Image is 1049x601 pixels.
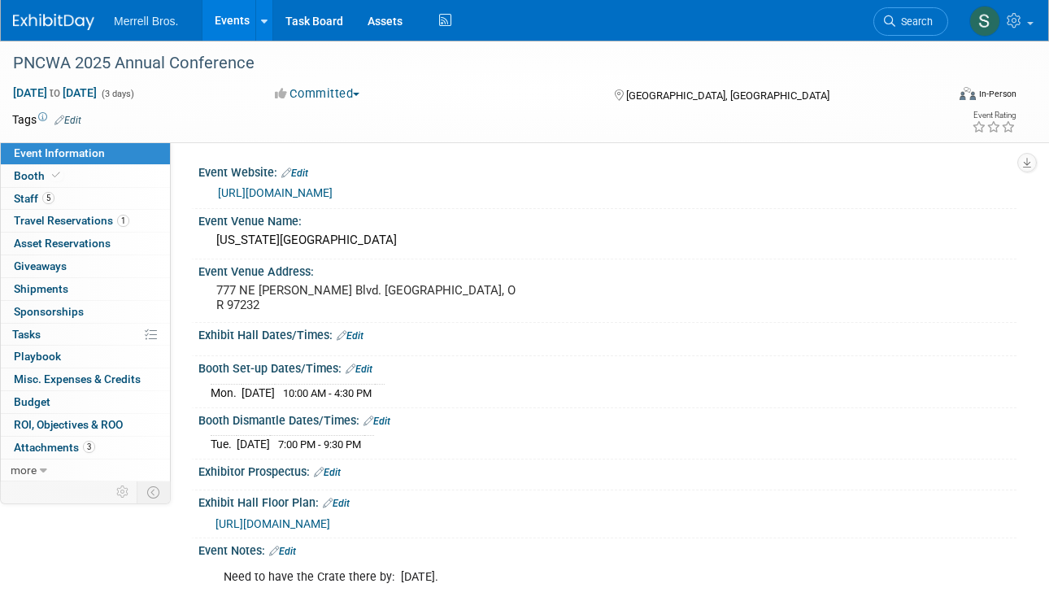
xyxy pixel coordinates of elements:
[100,89,134,99] span: (3 days)
[211,228,1004,253] div: [US_STATE][GEOGRAPHIC_DATA]
[1,437,170,459] a: Attachments3
[314,467,341,478] a: Edit
[14,418,123,431] span: ROI, Objectives & ROO
[346,364,372,375] a: Edit
[14,169,63,182] span: Booth
[14,395,50,408] span: Budget
[278,438,361,451] span: 7:00 PM - 9:30 PM
[972,111,1016,120] div: Event Rating
[198,259,1016,280] div: Event Venue Address:
[1,278,170,300] a: Shipments
[363,416,390,427] a: Edit
[873,7,948,36] a: Search
[83,441,95,453] span: 3
[1,255,170,277] a: Giveaways
[109,481,137,503] td: Personalize Event Tab Strip
[1,368,170,390] a: Misc. Expenses & Credits
[52,171,60,180] i: Booth reservation complete
[47,86,63,99] span: to
[269,546,296,557] a: Edit
[211,436,237,453] td: Tue.
[198,459,1016,481] div: Exhibitor Prospectus:
[269,85,366,102] button: Committed
[1,301,170,323] a: Sponsorships
[1,459,170,481] a: more
[1,233,170,255] a: Asset Reservations
[198,490,1016,512] div: Exhibit Hall Floor Plan:
[211,384,242,401] td: Mon.
[1,324,170,346] a: Tasks
[42,192,54,204] span: 5
[198,538,1016,560] div: Event Notes:
[1,414,170,436] a: ROI, Objectives & ROO
[12,85,98,100] span: [DATE] [DATE]
[969,6,1000,37] img: Shannon Kennedy
[13,14,94,30] img: ExhibitDay
[14,350,61,363] span: Playbook
[14,214,129,227] span: Travel Reservations
[895,15,933,28] span: Search
[1,210,170,232] a: Travel Reservations1
[242,384,275,401] td: [DATE]
[216,283,521,312] pre: 777 NE [PERSON_NAME] Blvd. [GEOGRAPHIC_DATA], OR 97232
[1,188,170,210] a: Staff5
[198,209,1016,229] div: Event Venue Name:
[869,85,1016,109] div: Event Format
[960,87,976,100] img: Format-Inperson.png
[337,330,363,342] a: Edit
[215,517,330,530] a: [URL][DOMAIN_NAME]
[11,464,37,477] span: more
[323,498,350,509] a: Edit
[281,168,308,179] a: Edit
[1,142,170,164] a: Event Information
[283,387,372,399] span: 10:00 AM - 4:30 PM
[137,481,171,503] td: Toggle Event Tabs
[198,323,1016,344] div: Exhibit Hall Dates/Times:
[14,237,111,250] span: Asset Reservations
[12,111,81,128] td: Tags
[14,282,68,295] span: Shipments
[7,49,931,78] div: PNCWA 2025 Annual Conference
[198,160,1016,181] div: Event Website:
[978,88,1016,100] div: In-Person
[54,115,81,126] a: Edit
[218,186,333,199] a: [URL][DOMAIN_NAME]
[198,356,1016,377] div: Booth Set-up Dates/Times:
[14,372,141,385] span: Misc. Expenses & Credits
[114,15,178,28] span: Merrell Bros.
[117,215,129,227] span: 1
[1,391,170,413] a: Budget
[14,441,95,454] span: Attachments
[1,346,170,368] a: Playbook
[12,328,41,341] span: Tasks
[14,305,84,318] span: Sponsorships
[1,165,170,187] a: Booth
[14,192,54,205] span: Staff
[626,89,829,102] span: [GEOGRAPHIC_DATA], [GEOGRAPHIC_DATA]
[14,259,67,272] span: Giveaways
[198,408,1016,429] div: Booth Dismantle Dates/Times:
[237,436,270,453] td: [DATE]
[14,146,105,159] span: Event Information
